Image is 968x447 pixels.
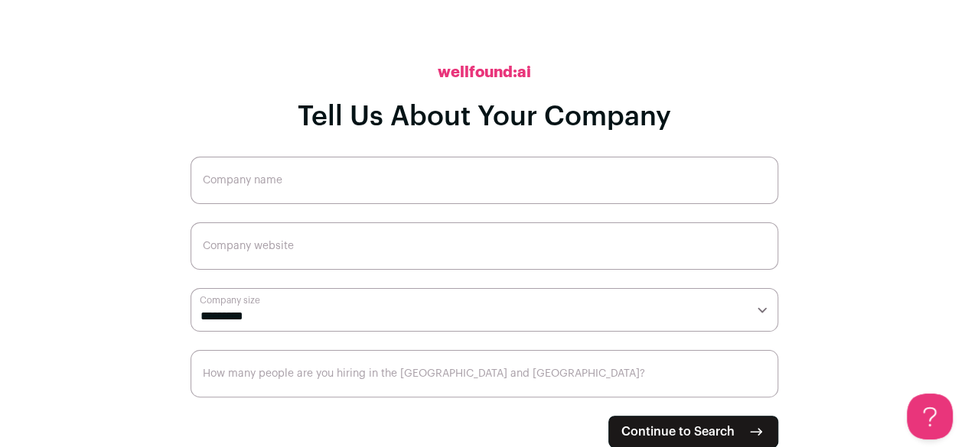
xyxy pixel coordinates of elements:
h1: Tell Us About Your Company [298,102,671,132]
input: How many people are you hiring in the US and Canada? [191,350,778,397]
iframe: Help Scout Beacon - Open [907,394,953,439]
span: Continue to Search [621,423,735,441]
input: Company name [191,157,778,204]
input: Company website [191,222,778,270]
h2: wellfound:ai [438,62,531,83]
